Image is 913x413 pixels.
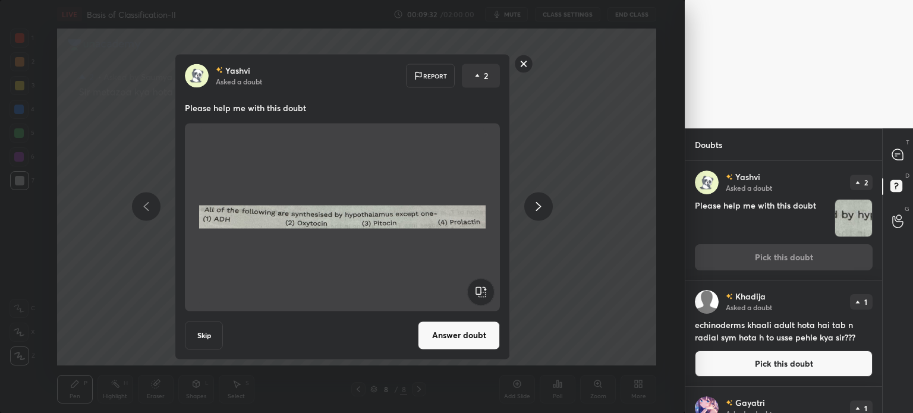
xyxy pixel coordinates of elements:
[726,183,772,193] p: Asked a doubt
[695,319,873,343] h4: echinoderms khaali adult hota hai tab n radial sym hota h to usse pehle kya sir???
[225,65,250,75] p: Yashvi
[418,321,500,349] button: Answer doubt
[905,204,909,213] p: G
[726,302,772,312] p: Asked a doubt
[726,400,733,406] img: no-rating-badge.077c3623.svg
[695,199,830,237] h4: Please help me with this doubt
[726,174,733,181] img: no-rating-badge.077c3623.svg
[835,200,872,237] img: 1759247407N5XKQ2.jpg
[185,102,500,114] p: Please help me with this doubt
[685,129,732,160] p: Doubts
[864,179,868,186] p: 2
[864,298,867,305] p: 1
[735,292,766,301] p: Khadija
[199,128,486,306] img: 1759247407N5XKQ2.jpg
[735,172,760,182] p: Yashvi
[685,161,882,413] div: grid
[216,67,223,74] img: no-rating-badge.077c3623.svg
[216,76,262,86] p: Asked a doubt
[185,64,209,87] img: e5d08b9354ff40608c6c41b3b55054d6.jpg
[726,294,733,300] img: no-rating-badge.077c3623.svg
[695,351,873,377] button: Pick this doubt
[484,70,488,81] p: 2
[906,138,909,147] p: T
[864,405,867,412] p: 1
[185,321,223,349] button: Skip
[695,171,719,194] img: e5d08b9354ff40608c6c41b3b55054d6.jpg
[695,290,719,314] img: default.png
[905,171,909,180] p: D
[406,64,455,87] div: Report
[735,398,765,408] p: Gayatri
